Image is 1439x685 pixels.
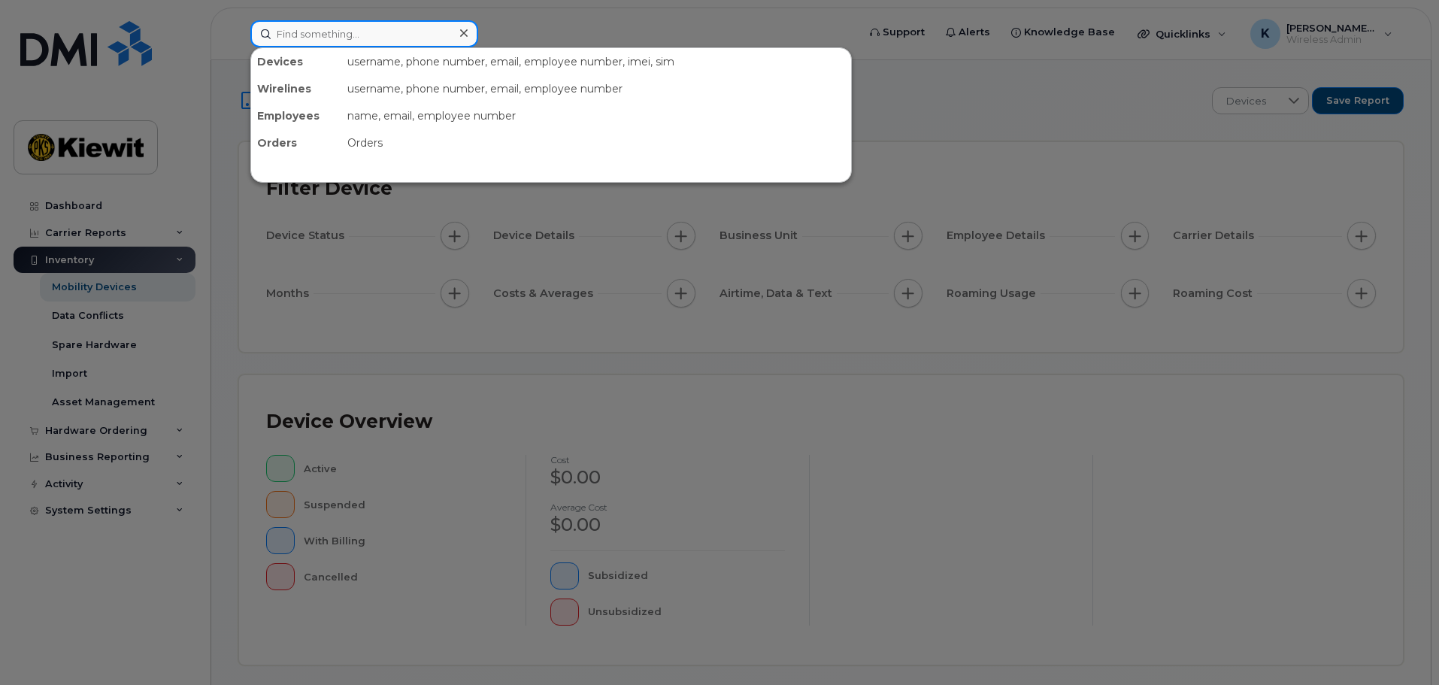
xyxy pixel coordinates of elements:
[341,102,851,129] div: name, email, employee number
[251,102,341,129] div: Employees
[341,48,851,75] div: username, phone number, email, employee number, imei, sim
[251,48,341,75] div: Devices
[341,129,851,156] div: Orders
[341,75,851,102] div: username, phone number, email, employee number
[251,75,341,102] div: Wirelines
[1374,620,1428,674] iframe: Messenger Launcher
[251,129,341,156] div: Orders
